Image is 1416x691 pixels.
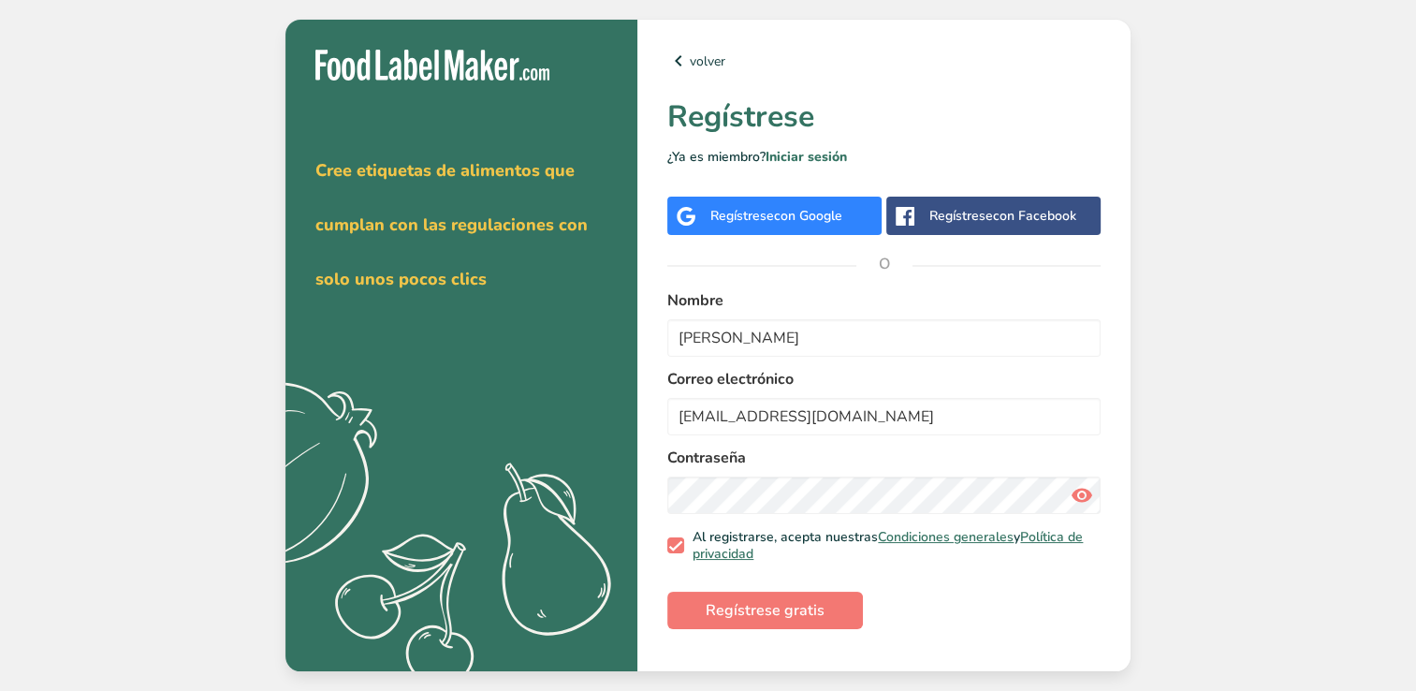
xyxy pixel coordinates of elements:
span: Regístrese gratis [706,599,825,622]
label: Contraseña [667,447,1101,469]
span: Cree etiquetas de alimentos que cumplan con las regulaciones con solo unos pocos clics [315,159,588,290]
a: Política de privacidad [693,528,1083,563]
label: Nombre [667,289,1101,312]
input: Juan Pérez [667,319,1101,357]
input: email@example.com [667,398,1101,435]
a: Iniciar sesión [766,148,847,166]
label: Correo electrónico [667,368,1101,390]
span: Al registrarse, acepta nuestras y [684,529,1094,562]
div: Regístrese [710,206,842,226]
span: con Google [774,207,842,225]
img: Etiquetadora de alimentos [315,50,549,81]
span: con Facebook [993,207,1076,225]
button: Regístrese gratis [667,592,863,629]
a: Condiciones generales [878,528,1014,546]
p: ¿Ya es miembro? [667,147,1101,167]
font: volver [690,51,725,71]
a: volver [667,50,1101,72]
div: Regístrese [929,206,1076,226]
h1: Regístrese [667,95,1101,140]
span: O [856,236,912,292]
